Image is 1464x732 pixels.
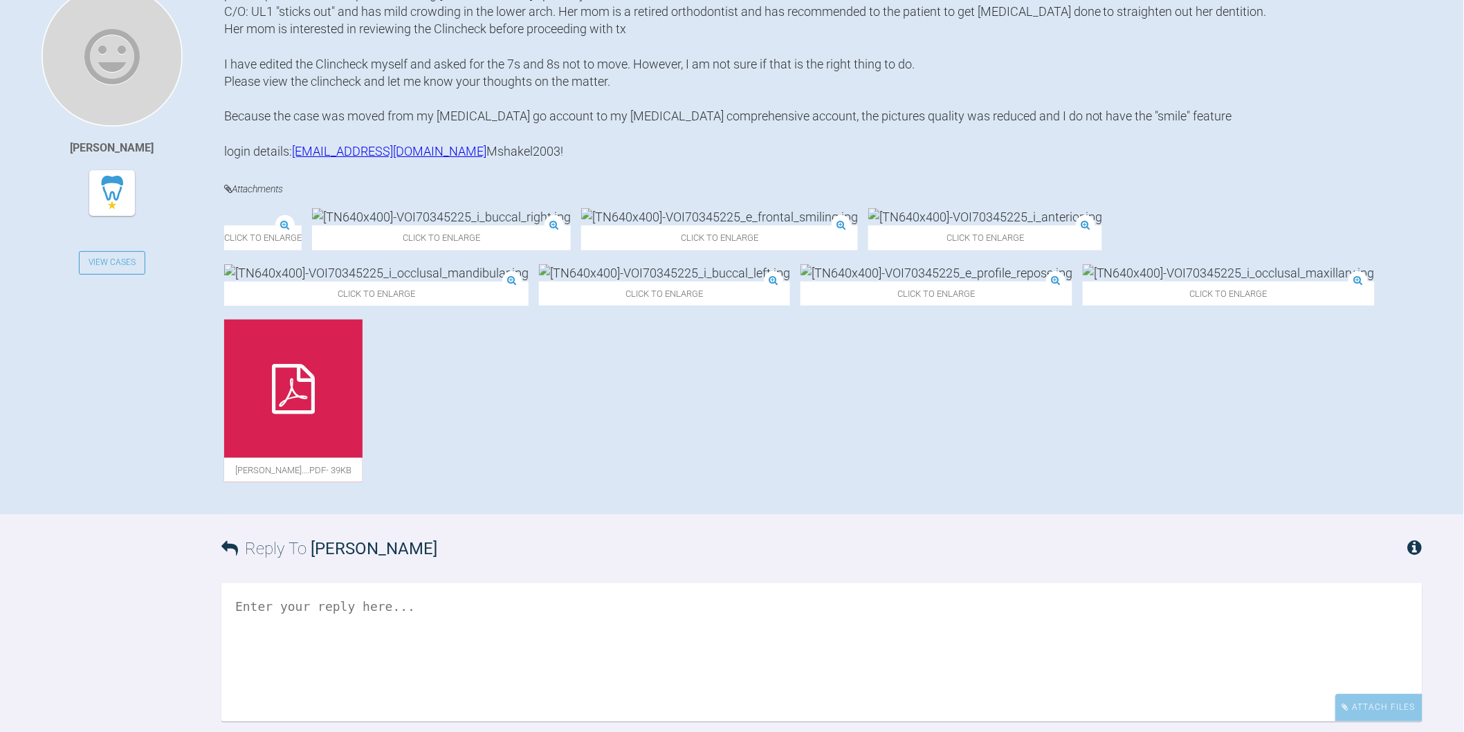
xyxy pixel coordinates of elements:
h3: Reply To [221,536,437,562]
div: [PERSON_NAME] [71,139,154,157]
span: Click to enlarge [509,226,767,250]
span: Click to enlarge [224,282,529,306]
img: [TN640x400]-VOI70345225_e_frontal_smiling.jpg [778,208,1054,226]
a: View Cases [79,251,145,275]
span: Click to enlarge [224,226,498,250]
a: [EMAIL_ADDRESS][DOMAIN_NAME] [292,144,486,158]
img: [TN640x400]-VOI70345225_i_buccal_left.jpg [539,264,790,282]
h4: Attachments [224,181,1422,198]
img: [TN640x400]-VOI70345225_e_profile_repose.jpg [800,264,1072,282]
img: [TN640x400]-VOI70345225_i_buccal_right.jpg [509,208,767,226]
div: Attach Files [1335,694,1422,721]
span: Click to enlarge [1065,226,1299,250]
span: Click to enlarge [778,226,1054,250]
img: [TN640x400]-VOI70345225_i_occlusal_maxillary.jpg [1083,264,1375,282]
span: Click to enlarge [539,282,790,306]
img: [TN640x400]-VOI70345225_i_occlusal_mandibular.jpg [224,264,529,282]
span: Click to enlarge [1083,282,1375,306]
span: [PERSON_NAME] [311,539,437,558]
span: Click to enlarge [800,282,1072,306]
span: [PERSON_NAME]….pdf - 39KB [224,458,363,482]
img: [TN640x400]-VOI70345225_i_anterior.jpg [1065,208,1299,226]
img: [TN640x400]-VOI70345225_e_frontal_repose.jpg [224,208,498,226]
